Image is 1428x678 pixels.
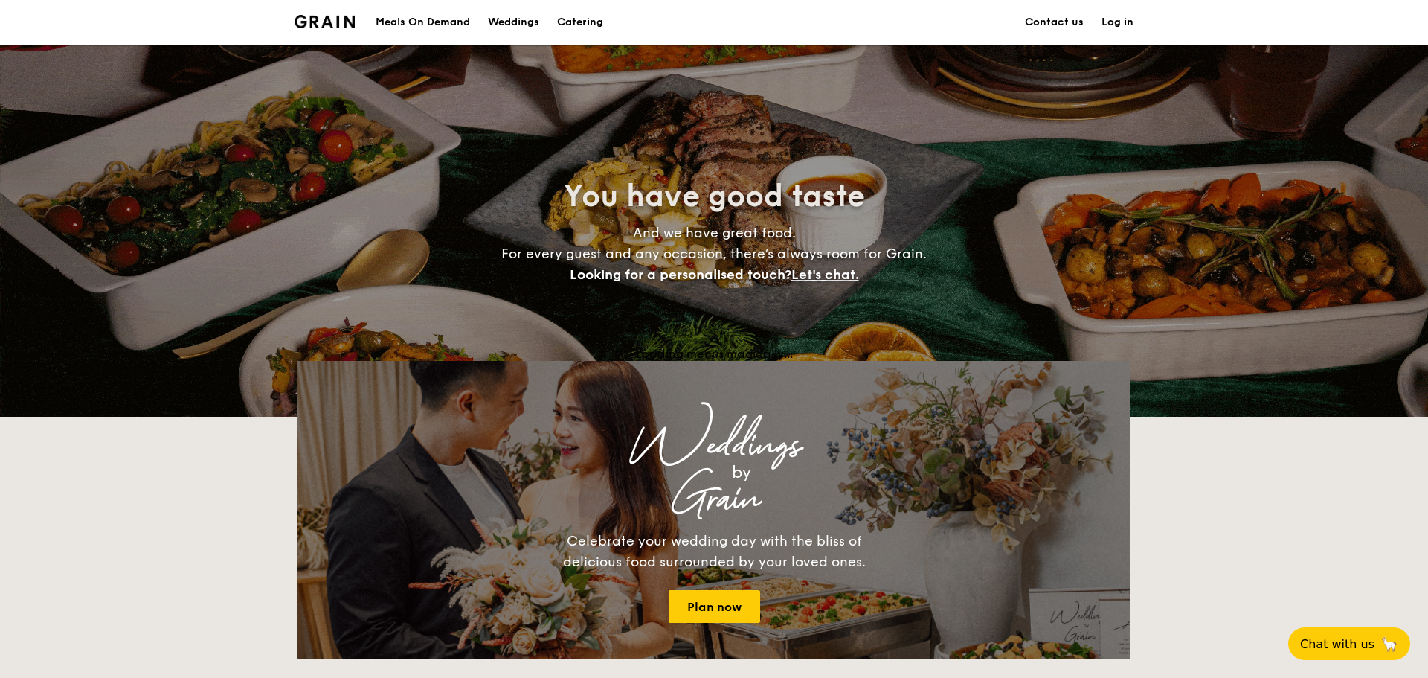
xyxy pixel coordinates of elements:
a: Logotype [295,15,355,28]
span: 🦙 [1380,636,1398,653]
span: Let's chat. [791,266,859,283]
button: Chat with us🦙 [1288,627,1410,660]
div: Weddings [428,432,1000,459]
span: You have good taste [564,179,865,214]
span: Looking for a personalised touch? [570,266,791,283]
span: And we have great food. For every guest and any occasion, there’s always room for Grain. [501,225,927,283]
a: Plan now [669,590,760,623]
div: Loading menus magically... [297,347,1130,361]
span: Chat with us [1300,637,1374,651]
div: by [483,459,1000,486]
img: Grain [295,15,355,28]
div: Grain [428,486,1000,513]
div: Celebrate your wedding day with the bliss of delicious food surrounded by your loved ones. [547,531,881,572]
